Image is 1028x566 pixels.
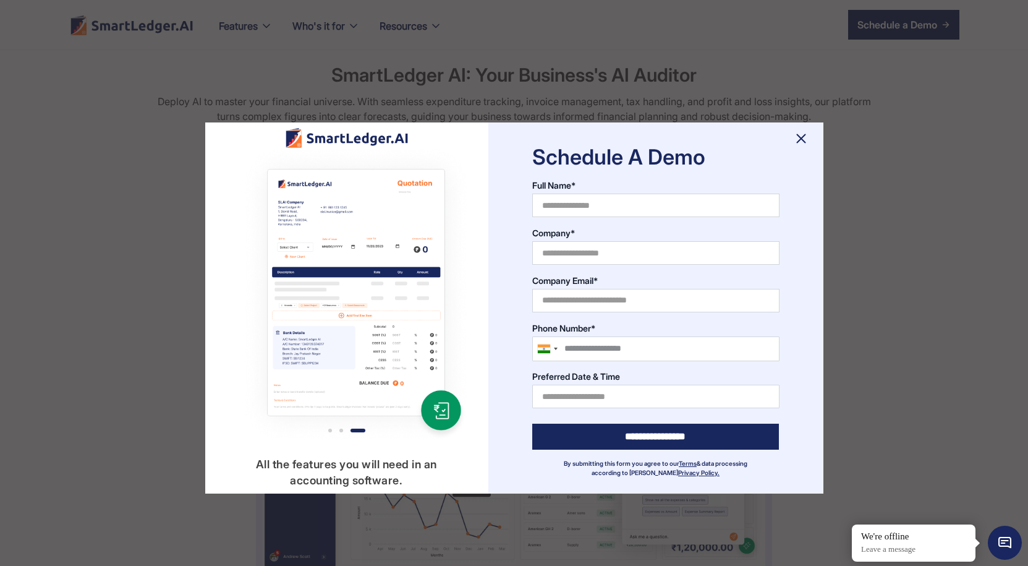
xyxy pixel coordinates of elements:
[791,129,811,148] img: charm_cross
[679,460,697,467] a: Terms
[678,469,720,476] a: Privacy Policy.
[328,429,332,432] div: Show slide 1 of 3
[284,127,409,160] img: Smart Ledger logo
[533,337,561,361] div: India (भारत): +91
[532,144,779,478] form: Schedule a demo features page
[861,531,966,543] div: We're offline
[551,459,761,478] div: By submitting this form you agree to our & data processing according to [PERSON_NAME]
[988,526,1022,560] span: Chat Widget
[532,144,779,170] h1: Schedule A Demo
[532,322,779,335] label: Phone Number*
[532,370,779,383] label: Preferred Date & Time
[208,148,486,445] div: 3 of 3
[252,457,441,487] div: All the features you will need in an accounting software.
[350,429,365,432] div: Show slide 3 of 3
[532,274,779,287] label: Company Email*
[339,429,343,432] div: Show slide 2 of 3
[208,148,486,450] div: carousel
[532,179,779,192] label: Full Name*
[861,544,966,555] p: Leave a message
[532,226,779,239] label: Company*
